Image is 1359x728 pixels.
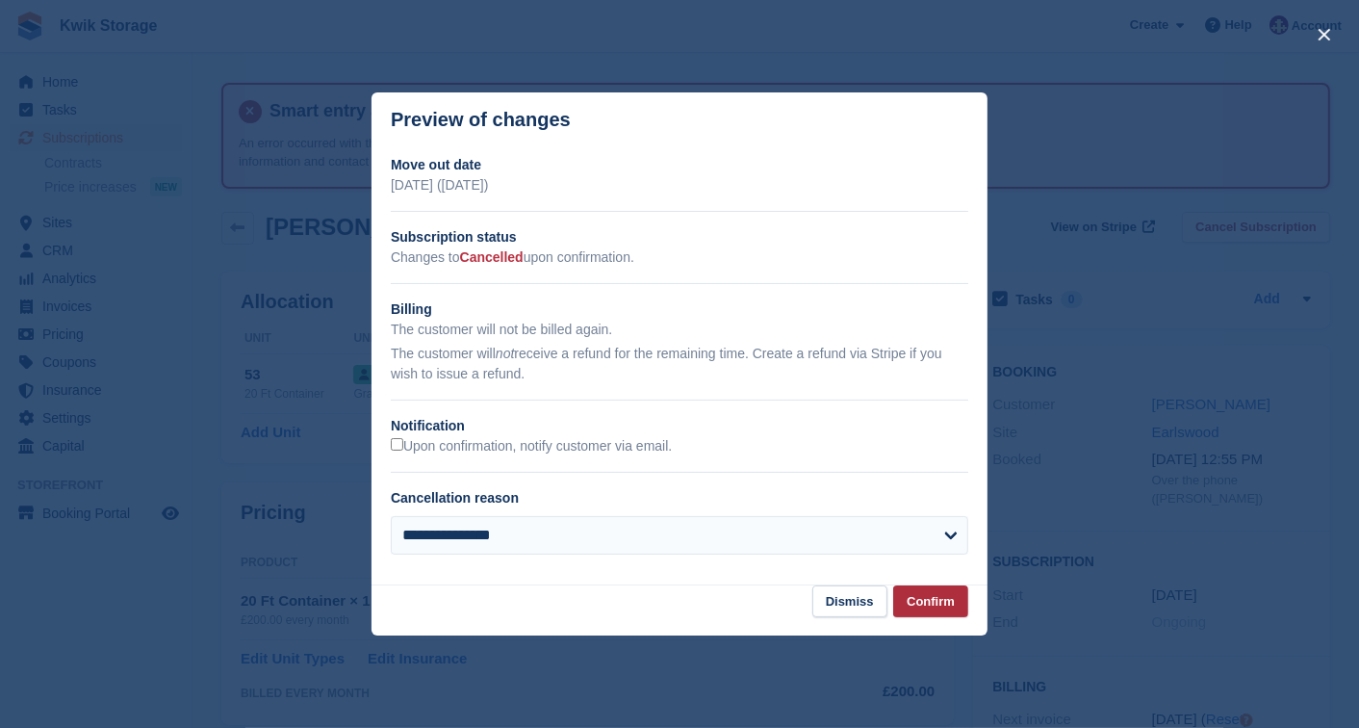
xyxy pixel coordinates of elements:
[391,490,519,506] label: Cancellation reason
[391,344,968,384] p: The customer will receive a refund for the remaining time. Create a refund via Stripe if you wish...
[1309,19,1340,50] button: close
[391,320,968,340] p: The customer will not be billed again.
[460,249,524,265] span: Cancelled
[391,247,968,268] p: Changes to upon confirmation.
[893,585,968,617] button: Confirm
[391,299,968,320] h2: Billing
[391,175,968,195] p: [DATE] ([DATE])
[496,346,514,361] em: not
[391,155,968,175] h2: Move out date
[391,109,571,131] p: Preview of changes
[391,438,403,451] input: Upon confirmation, notify customer via email.
[391,416,968,436] h2: Notification
[391,227,968,247] h2: Subscription status
[812,585,887,617] button: Dismiss
[391,438,672,455] label: Upon confirmation, notify customer via email.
